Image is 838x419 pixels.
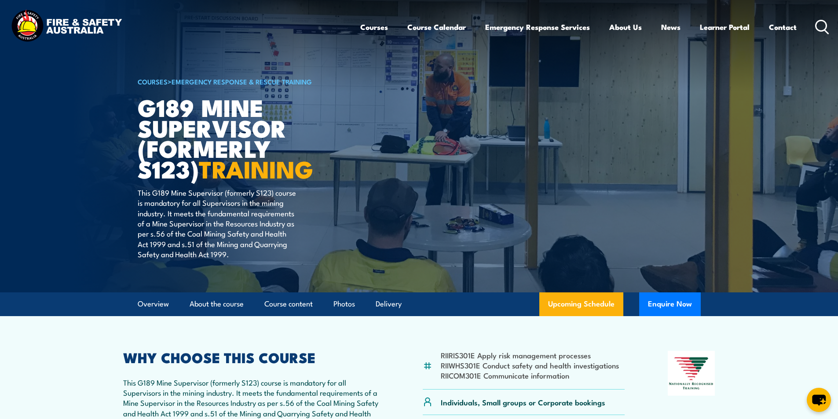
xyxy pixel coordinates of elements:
[485,15,590,39] a: Emergency Response Services
[190,292,244,316] a: About the course
[807,388,831,412] button: chat-button
[138,77,168,86] a: COURSES
[264,292,313,316] a: Course content
[333,292,355,316] a: Photos
[441,397,605,407] p: Individuals, Small groups or Corporate bookings
[668,351,715,396] img: Nationally Recognised Training logo.
[138,76,355,87] h6: >
[700,15,750,39] a: Learner Portal
[639,292,701,316] button: Enquire Now
[138,97,355,179] h1: G189 Mine Supervisor (formerly S123)
[138,187,298,259] p: This G189 Mine Supervisor (formerly S123) course is mandatory for all Supervisors in the mining i...
[441,370,619,380] li: RIICOM301E Communicate information
[407,15,466,39] a: Course Calendar
[376,292,402,316] a: Delivery
[138,292,169,316] a: Overview
[123,351,380,363] h2: WHY CHOOSE THIS COURSE
[441,360,619,370] li: RIIWHS301E Conduct safety and health investigations
[441,350,619,360] li: RIIRIS301E Apply risk management processes
[199,150,313,186] strong: TRAINING
[769,15,797,39] a: Contact
[360,15,388,39] a: Courses
[172,77,312,86] a: Emergency Response & Rescue Training
[661,15,681,39] a: News
[609,15,642,39] a: About Us
[539,292,623,316] a: Upcoming Schedule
